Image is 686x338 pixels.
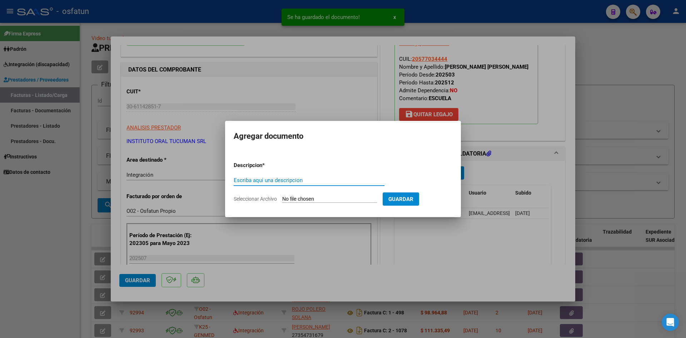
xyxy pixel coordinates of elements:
[662,314,679,331] div: Open Intercom Messenger
[234,196,277,202] span: Seleccionar Archivo
[234,129,452,143] h2: Agregar documento
[383,192,419,206] button: Guardar
[388,196,413,202] span: Guardar
[234,161,299,170] p: Descripcion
